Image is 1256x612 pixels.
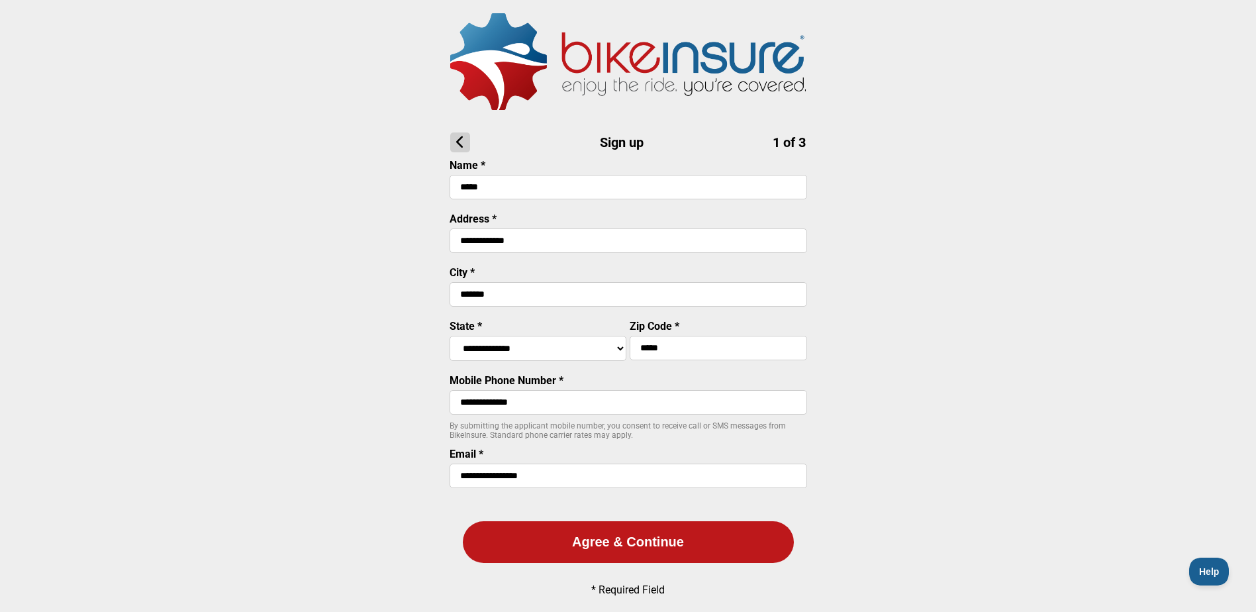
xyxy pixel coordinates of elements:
[463,521,794,563] button: Agree & Continue
[450,159,485,172] label: Name *
[591,584,665,596] p: * Required Field
[450,213,497,225] label: Address *
[450,320,482,332] label: State *
[630,320,679,332] label: Zip Code *
[450,448,483,460] label: Email *
[773,134,806,150] span: 1 of 3
[450,132,806,152] h1: Sign up
[450,266,475,279] label: City *
[450,374,563,387] label: Mobile Phone Number *
[450,421,807,440] p: By submitting the applicant mobile number, you consent to receive call or SMS messages from BikeI...
[1189,558,1230,586] iframe: Toggle Customer Support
